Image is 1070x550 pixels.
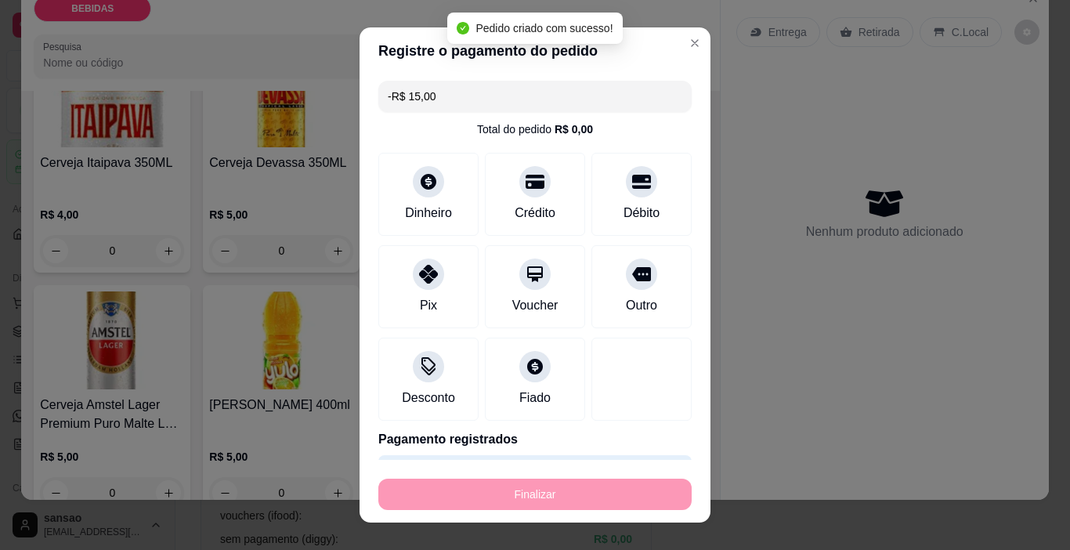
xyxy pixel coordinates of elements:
[420,296,437,315] div: Pix
[477,121,593,137] div: Total do pedido
[512,296,558,315] div: Voucher
[378,430,692,449] p: Pagamento registrados
[519,389,551,407] div: Fiado
[388,81,682,112] input: Ex.: hambúrguer de cordeiro
[475,22,613,34] span: Pedido criado com sucesso!
[626,296,657,315] div: Outro
[555,121,593,137] div: R$ 0,00
[402,389,455,407] div: Desconto
[682,31,707,56] button: Close
[515,204,555,223] div: Crédito
[624,204,660,223] div: Débito
[360,27,710,74] header: Registre o pagamento do pedido
[405,204,452,223] div: Dinheiro
[457,22,469,34] span: check-circle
